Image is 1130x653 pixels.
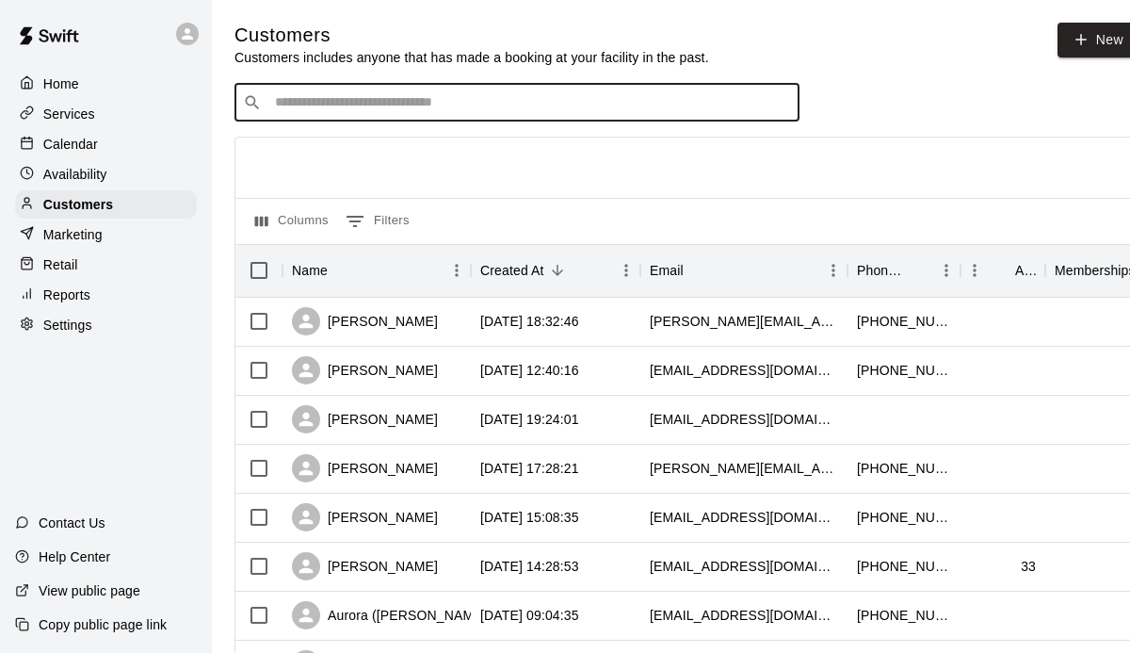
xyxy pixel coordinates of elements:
[292,405,438,433] div: [PERSON_NAME]
[650,508,838,527] div: dfoxman23@gmail.com
[857,508,951,527] div: +19176132459
[857,557,951,576] div: +15163133787
[960,244,1045,297] div: Age
[1021,557,1036,576] div: 33
[292,503,438,531] div: [PERSON_NAME]
[480,361,579,380] div: 2025-10-14 12:40:16
[39,547,110,566] p: Help Center
[857,312,951,331] div: +15164046136
[857,244,906,297] div: Phone Number
[341,206,414,237] button: Show filters
[960,256,989,285] button: Menu
[906,257,932,284] button: Sort
[15,160,197,188] a: Availability
[819,256,847,285] button: Menu
[15,130,197,158] a: Calendar
[39,514,105,532] p: Contact Us
[650,312,838,331] div: zachary.mezrahi@gmail.com
[43,316,92,335] p: Settings
[234,48,709,67] p: Customers includes anyone that has made a booking at your facility in the past.
[234,84,799,122] div: Search customers by name or email
[650,606,838,625] div: aurora.dolan03@gmail.com
[932,256,960,285] button: Menu
[292,356,438,384] div: [PERSON_NAME]
[292,552,438,580] div: [PERSON_NAME]
[650,410,838,429] div: stromile88@yahoo.com
[544,257,571,284] button: Sort
[39,581,140,600] p: View public page
[857,361,951,380] div: +15166613299
[328,257,354,284] button: Sort
[282,244,471,297] div: Name
[39,615,167,634] p: Copy public page link
[1015,244,1036,297] div: Age
[234,23,709,48] h5: Customers
[471,244,640,297] div: Created At
[857,606,951,625] div: +16315136823
[292,601,605,629] div: Aurora ([PERSON_NAME]) [PERSON_NAME]
[857,459,951,478] div: +15167619839
[43,135,98,154] p: Calendar
[650,244,684,297] div: Email
[650,557,838,576] div: hhfarmsny@icloud.com
[43,255,78,274] p: Retail
[15,251,197,279] a: Retail
[43,286,90,304] p: Reports
[640,244,847,297] div: Email
[292,244,328,297] div: Name
[480,508,579,527] div: 2025-10-13 15:08:35
[292,307,438,335] div: [PERSON_NAME]
[650,361,838,380] div: cjromero2003@gmail.com
[15,220,197,249] a: Marketing
[480,606,579,625] div: 2025-10-13 09:04:35
[43,74,79,93] p: Home
[989,257,1015,284] button: Sort
[443,256,471,285] button: Menu
[480,312,579,331] div: 2025-10-14 18:32:46
[15,281,197,309] a: Reports
[250,206,333,237] button: Select columns
[43,105,95,123] p: Services
[15,70,197,98] a: Home
[480,557,579,576] div: 2025-10-13 14:28:53
[43,195,113,214] p: Customers
[847,244,960,297] div: Phone Number
[15,190,197,219] a: Customers
[480,410,579,429] div: 2025-10-13 19:24:01
[684,257,710,284] button: Sort
[43,165,107,184] p: Availability
[480,459,579,478] div: 2025-10-13 17:28:21
[650,459,838,478] div: sal.mezrahi@gmail.com
[480,244,544,297] div: Created At
[292,454,438,482] div: [PERSON_NAME]
[15,311,197,339] a: Settings
[612,256,640,285] button: Menu
[43,225,103,244] p: Marketing
[15,100,197,128] a: Services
